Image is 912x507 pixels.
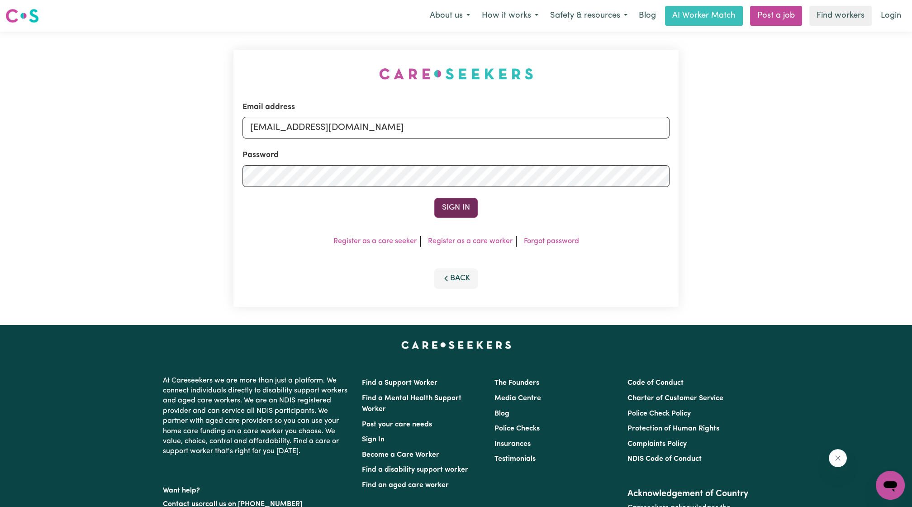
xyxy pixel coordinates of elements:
[494,410,509,417] a: Blog
[362,466,468,474] a: Find a disability support worker
[627,410,691,417] a: Police Check Policy
[829,449,847,467] iframe: Close message
[627,455,702,463] a: NDIS Code of Conduct
[163,482,351,496] p: Want help?
[5,5,39,26] a: Careseekers logo
[494,425,540,432] a: Police Checks
[424,6,476,25] button: About us
[242,149,279,161] label: Password
[494,379,539,387] a: The Founders
[875,6,907,26] a: Login
[362,482,449,489] a: Find an aged care worker
[494,440,531,448] a: Insurances
[524,238,579,245] a: Forgot password
[163,372,351,460] p: At Careseekers we are more than just a platform. We connect individuals directly to disability su...
[809,6,872,26] a: Find workers
[401,341,511,349] a: Careseekers home page
[627,488,749,499] h2: Acknowledgement of Country
[362,395,461,413] a: Find a Mental Health Support Worker
[750,6,802,26] a: Post a job
[494,395,541,402] a: Media Centre
[242,101,295,113] label: Email address
[434,268,478,288] button: Back
[362,379,437,387] a: Find a Support Worker
[476,6,544,25] button: How it works
[428,238,513,245] a: Register as a care worker
[5,6,55,14] span: Need any help?
[627,395,723,402] a: Charter of Customer Service
[362,421,432,428] a: Post your care needs
[494,455,536,463] a: Testimonials
[333,238,417,245] a: Register as a care seeker
[362,451,439,459] a: Become a Care Worker
[544,6,633,25] button: Safety & resources
[5,8,39,24] img: Careseekers logo
[627,379,684,387] a: Code of Conduct
[434,198,478,218] button: Sign In
[665,6,743,26] a: AI Worker Match
[633,6,661,26] a: Blog
[627,440,687,448] a: Complaints Policy
[627,425,719,432] a: Protection of Human Rights
[876,471,905,500] iframe: Button to launch messaging window
[242,117,670,139] input: Email address
[362,436,385,443] a: Sign In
